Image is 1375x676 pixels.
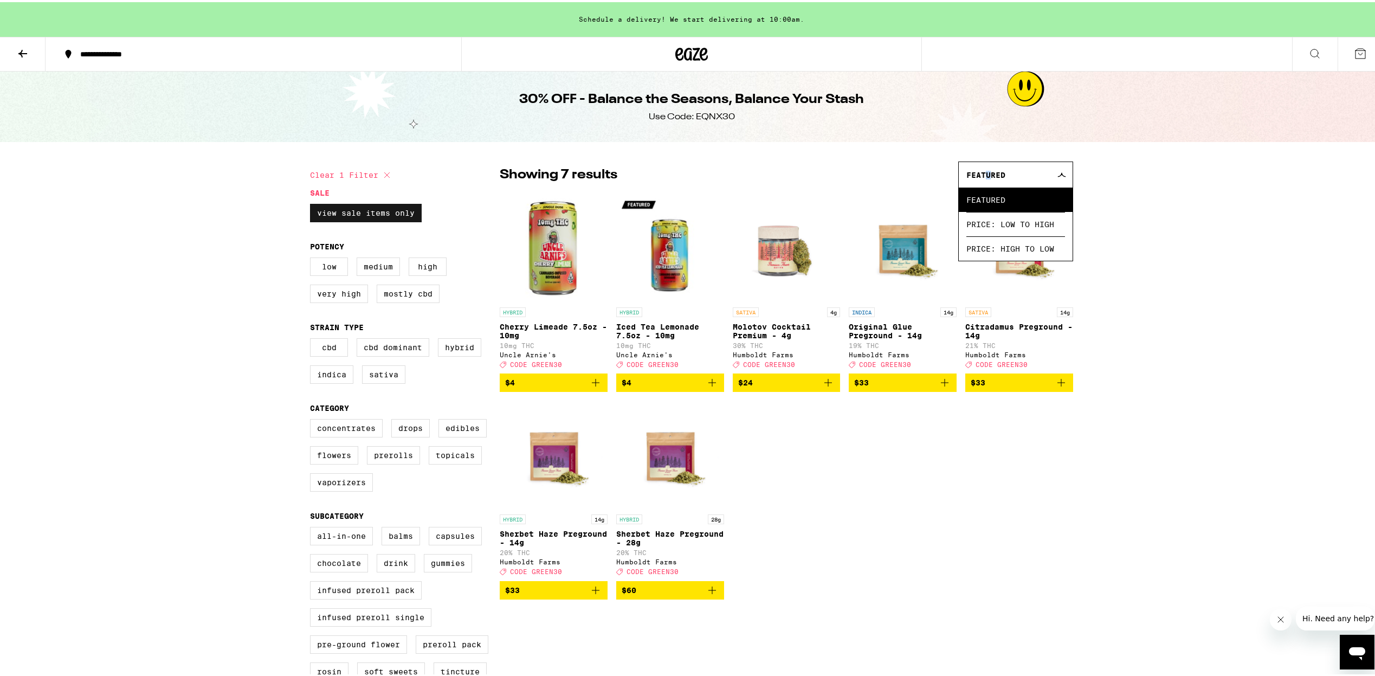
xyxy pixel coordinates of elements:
[854,376,869,385] span: $33
[500,527,608,545] p: Sherbet Haze Preground - 14g
[500,320,608,338] p: Cherry Limeade 7.5oz - 10mg
[649,109,735,121] div: Use Code: EQNX30
[965,371,1073,390] button: Add to bag
[500,349,608,356] div: Uncle Arnie's
[965,305,991,315] p: SATIVA
[310,336,348,355] label: CBD
[627,566,679,574] span: CODE GREEN30
[500,371,608,390] button: Add to bag
[500,191,608,300] img: Uncle Arnie's - Cherry Limeade 7.5oz - 10mg
[733,320,841,338] p: Molotov Cocktail Premium - 4g
[310,255,348,274] label: Low
[310,510,364,518] legend: Subcategory
[940,305,957,315] p: 14g
[616,579,724,597] button: Add to bag
[733,191,841,300] img: Humboldt Farms - Molotov Cocktail Premium - 4g
[500,579,608,597] button: Add to bag
[500,547,608,554] p: 20% THC
[510,359,562,366] span: CODE GREEN30
[310,525,373,543] label: All-In-One
[382,525,420,543] label: Balms
[849,340,957,347] p: 19% THC
[310,321,364,330] legend: Strain Type
[424,552,472,570] label: Gummies
[500,164,617,182] p: Showing 7 results
[310,606,431,625] label: Infused Preroll Single
[616,320,724,338] p: Iced Tea Lemonade 7.5oz - 10mg
[357,336,429,355] label: CBD Dominant
[976,359,1028,366] span: CODE GREEN30
[1270,607,1292,628] iframe: Close message
[616,556,724,563] div: Humboldt Farms
[310,186,330,195] legend: Sale
[616,340,724,347] p: 10mg THC
[310,444,358,462] label: Flowers
[1340,633,1374,667] iframe: Button to launch messaging window
[966,234,1065,259] span: Price: High to Low
[357,255,400,274] label: Medium
[367,444,420,462] label: Prerolls
[966,185,1065,210] span: Featured
[971,376,985,385] span: $33
[519,88,864,107] h1: 30% OFF - Balance the Seasons, Balance Your Stash
[965,320,1073,338] p: Citradamus Preground - 14g
[616,512,642,522] p: HYBRID
[966,169,1005,177] span: Featured
[310,202,422,220] label: View Sale Items Only
[409,255,447,274] label: High
[310,579,422,597] label: Infused Preroll Pack
[827,305,840,315] p: 4g
[310,471,373,490] label: Vaporizers
[849,320,957,338] p: Original Glue Preground - 14g
[966,210,1065,234] span: Price: Low to High
[616,191,724,300] img: Uncle Arnie's - Iced Tea Lemonade 7.5oz - 10mg
[616,349,724,356] div: Uncle Arnie's
[616,398,724,507] img: Humboldt Farms - Sherbet Haze Preground - 28g
[438,417,487,435] label: Edibles
[622,376,631,385] span: $4
[591,512,608,522] p: 14g
[310,417,383,435] label: Concentrates
[849,191,957,300] img: Humboldt Farms - Original Glue Preground - 14g
[510,566,562,574] span: CODE GREEN30
[738,376,753,385] span: $24
[310,402,349,410] legend: Category
[1057,305,1073,315] p: 14g
[500,512,526,522] p: HYBRID
[500,556,608,563] div: Humboldt Farms
[310,363,353,382] label: Indica
[616,398,724,578] a: Open page for Sherbet Haze Preground - 28g from Humboldt Farms
[849,371,957,390] button: Add to bag
[616,547,724,554] p: 20% THC
[310,282,368,301] label: Very High
[622,584,636,593] span: $60
[743,359,795,366] span: CODE GREEN30
[500,340,608,347] p: 10mg THC
[500,398,608,507] img: Humboldt Farms - Sherbet Haze Preground - 14g
[377,282,440,301] label: Mostly CBD
[310,633,407,652] label: Pre-ground Flower
[500,398,608,578] a: Open page for Sherbet Haze Preground - 14g from Humboldt Farms
[965,191,1073,371] a: Open page for Citradamus Preground - 14g from Humboldt Farms
[391,417,430,435] label: Drops
[310,552,368,570] label: Chocolate
[733,371,841,390] button: Add to bag
[362,363,405,382] label: Sativa
[429,525,482,543] label: Capsules
[505,376,515,385] span: $4
[627,359,679,366] span: CODE GREEN30
[859,359,911,366] span: CODE GREEN30
[616,305,642,315] p: HYBRID
[849,191,957,371] a: Open page for Original Glue Preground - 14g from Humboldt Farms
[438,336,481,355] label: Hybrid
[310,159,393,186] button: Clear 1 filter
[500,191,608,371] a: Open page for Cherry Limeade 7.5oz - 10mg from Uncle Arnie's
[849,305,875,315] p: INDICA
[733,340,841,347] p: 30% THC
[616,527,724,545] p: Sherbet Haze Preground - 28g
[310,240,344,249] legend: Potency
[965,349,1073,356] div: Humboldt Farms
[505,584,520,593] span: $33
[733,191,841,371] a: Open page for Molotov Cocktail Premium - 4g from Humboldt Farms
